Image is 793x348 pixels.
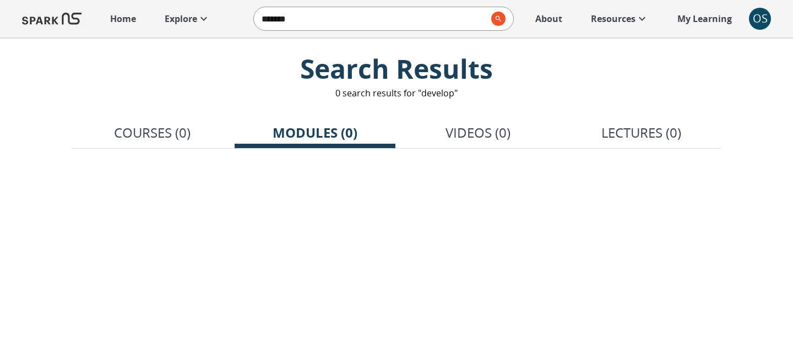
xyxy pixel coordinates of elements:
p: Explore [165,12,197,25]
p: Resources [591,12,636,25]
p: My Learning [677,12,732,25]
div: OS [749,8,771,30]
p: Lectures (0) [601,123,681,143]
p: 0 search results for "develop" [335,86,458,100]
p: About [535,12,562,25]
p: Courses (0) [114,123,191,143]
button: search [487,7,506,30]
a: Home [105,7,142,31]
a: My Learning [672,7,738,31]
p: Home [110,12,136,25]
img: Logo of SPARK at Stanford [22,6,82,32]
button: account of current user [749,8,771,30]
a: Explore [159,7,216,31]
a: About [530,7,568,31]
p: Videos (0) [446,123,510,143]
p: Search Results [186,51,608,86]
a: Resources [585,7,654,31]
p: Modules (0) [273,123,357,143]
